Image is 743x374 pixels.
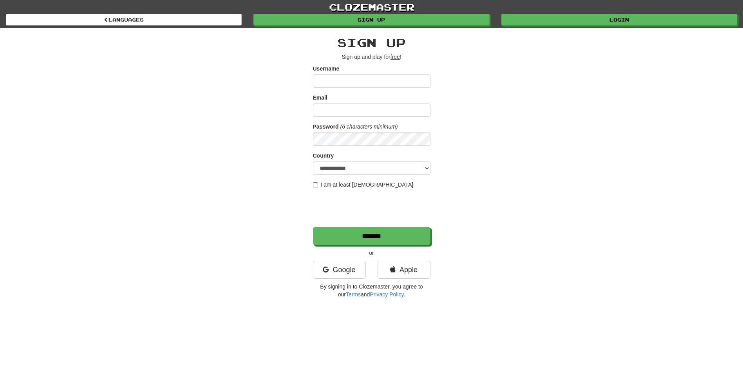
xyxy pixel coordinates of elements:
label: Password [313,123,339,131]
u: free [390,54,400,60]
input: I am at least [DEMOGRAPHIC_DATA] [313,182,318,187]
label: Username [313,65,340,73]
a: Terms [346,291,361,298]
em: (6 characters minimum) [340,123,398,130]
p: or [313,249,430,257]
label: Email [313,94,327,102]
a: Google [313,261,366,279]
iframe: reCAPTCHA [313,192,432,223]
label: I am at least [DEMOGRAPHIC_DATA] [313,181,414,189]
a: Apple [378,261,430,279]
h2: Sign up [313,36,430,49]
a: Languages [6,14,242,25]
a: Sign up [253,14,489,25]
p: Sign up and play for ! [313,53,430,61]
a: Login [501,14,737,25]
p: By signing in to Clozemaster, you agree to our and . [313,283,430,298]
a: Privacy Policy [370,291,403,298]
label: Country [313,152,334,160]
